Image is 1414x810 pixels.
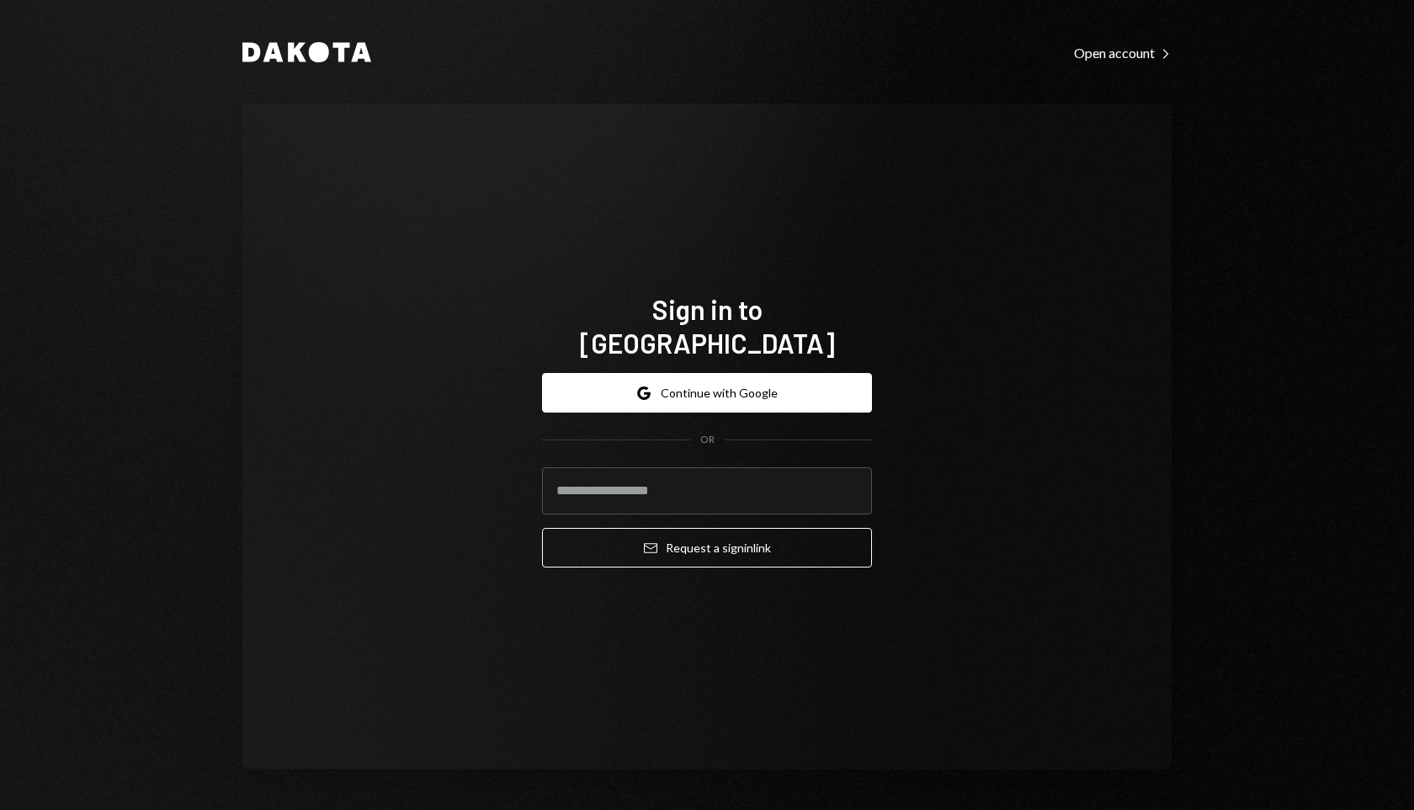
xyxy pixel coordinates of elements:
[542,373,872,413] button: Continue with Google
[542,528,872,568] button: Request a signinlink
[1074,43,1172,61] a: Open account
[542,292,872,360] h1: Sign in to [GEOGRAPHIC_DATA]
[1074,45,1172,61] div: Open account
[700,433,715,447] div: OR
